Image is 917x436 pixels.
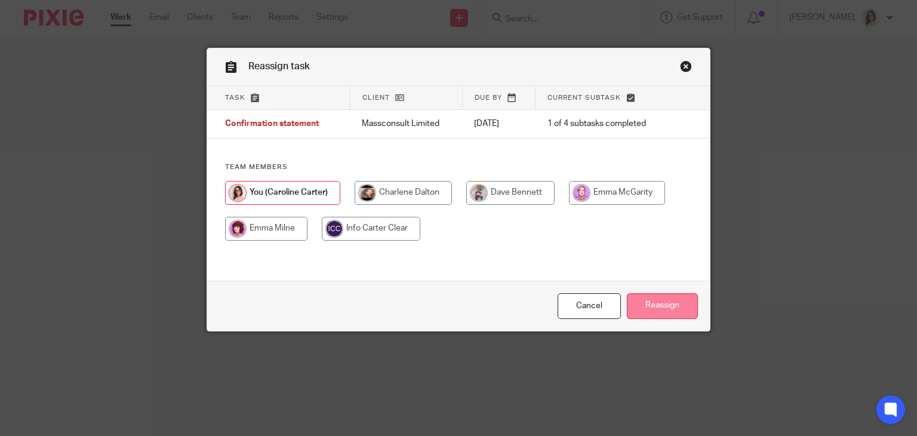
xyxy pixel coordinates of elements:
[362,94,390,101] span: Client
[362,118,450,130] p: Massconsult Limited
[475,94,502,101] span: Due by
[680,60,692,76] a: Close this dialog window
[558,293,621,319] a: Close this dialog window
[536,110,670,139] td: 1 of 4 subtasks completed
[225,94,245,101] span: Task
[627,293,698,319] input: Reassign
[547,94,621,101] span: Current subtask
[225,120,319,128] span: Confirmation statement
[225,162,693,172] h4: Team members
[248,62,310,71] span: Reassign task
[474,118,524,130] p: [DATE]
